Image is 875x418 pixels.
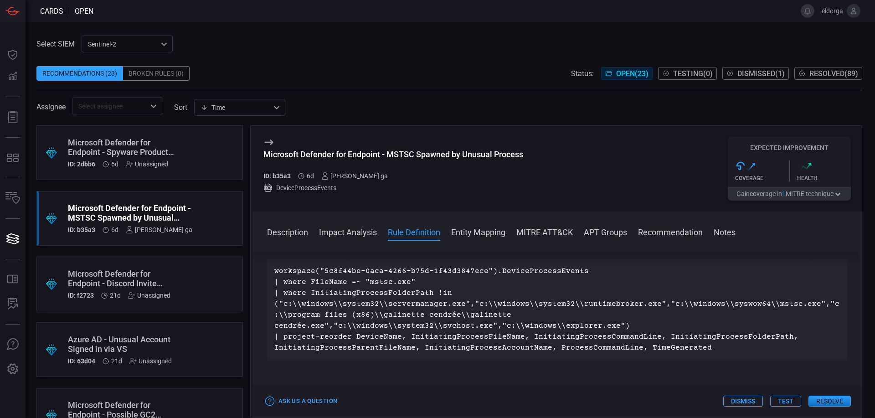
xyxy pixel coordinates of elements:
button: Notes [714,226,736,237]
button: Rule Definition [388,226,440,237]
button: Reports [2,106,24,128]
input: Select assignee [75,100,145,112]
span: Assignee [36,103,66,111]
button: Gaincoverage in1MITRE technique [728,187,851,201]
div: [PERSON_NAME] ga [321,172,388,180]
div: [PERSON_NAME] ga [126,226,192,233]
div: Microsoft Defender for Endpoint - MSTSC Spawned by Unusual Process [263,150,523,159]
div: Coverage [735,175,789,181]
button: Detections [2,66,24,88]
div: Unassigned [129,357,172,365]
span: Cards [40,7,63,15]
button: Preferences [2,358,24,380]
div: Broken Rules (0) [123,66,190,81]
button: Inventory [2,187,24,209]
span: Testing ( 0 ) [673,69,713,78]
span: Dismissed ( 1 ) [737,69,785,78]
span: open [75,7,93,15]
label: sort [174,103,187,112]
button: Entity Mapping [451,226,505,237]
span: 1 [782,190,786,197]
div: Unassigned [128,292,170,299]
h5: ID: b35a3 [68,226,95,233]
button: Impact Analysis [319,226,377,237]
span: Resolved ( 89 ) [809,69,858,78]
h5: Expected Improvement [728,144,851,151]
button: Ask Us A Question [2,334,24,356]
div: Microsoft Defender for Endpoint - Spyware Product Reconnaissance Via WMIC [68,138,177,157]
div: Microsoft Defender for Endpoint - Discord Invite Opened [68,269,177,288]
span: Open ( 23 ) [616,69,649,78]
div: Time [201,103,271,112]
button: Cards [2,228,24,250]
h5: ID: f2723 [68,292,94,299]
button: Recommendation [638,226,703,237]
span: Status: [571,69,594,78]
button: Dashboard [2,44,24,66]
h5: ID: b35a3 [263,172,291,180]
div: Microsoft Defender for Endpoint - MSTSC Spawned by Unusual Process [68,203,192,222]
span: Aug 11, 2025 3:44 PM [110,292,121,299]
button: MITRE - Detection Posture [2,147,24,169]
button: Resolve [808,396,851,407]
div: Recommendations (23) [36,66,123,81]
button: APT Groups [584,226,627,237]
span: Aug 26, 2025 8:43 AM [111,226,118,233]
button: Dismiss [723,396,763,407]
span: eldorga [818,7,843,15]
h5: ID: 63d04 [68,357,95,365]
button: ALERT ANALYSIS [2,293,24,315]
label: Select SIEM [36,40,75,48]
h5: ID: 2dbb6 [68,160,95,168]
p: workspace("5c8f44be-0aca-4266-b75d-1f43d3847ece").DeviceProcessEvents | where FileName =~ "mstsc.... [274,266,840,353]
div: Health [797,175,851,181]
div: Unassigned [126,160,168,168]
button: Resolved(89) [794,67,862,80]
button: Open [147,100,160,113]
button: Rule Catalog [2,268,24,290]
button: Open(23) [601,67,653,80]
h3: Entity Mapping [267,382,847,393]
span: Aug 11, 2025 3:44 PM [111,357,122,365]
button: MITRE ATT&CK [516,226,573,237]
span: Aug 26, 2025 8:43 AM [307,172,314,180]
button: Description [267,226,308,237]
button: Testing(0) [658,67,717,80]
div: DeviceProcessEvents [263,183,523,192]
p: sentinel-2 [88,40,158,49]
div: Azure AD - Unusual Account Signed in via VS [68,335,177,354]
button: Test [770,396,801,407]
span: Aug 26, 2025 8:43 AM [111,160,118,168]
button: Ask Us a Question [263,394,340,408]
button: Dismissed(1) [722,67,789,80]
